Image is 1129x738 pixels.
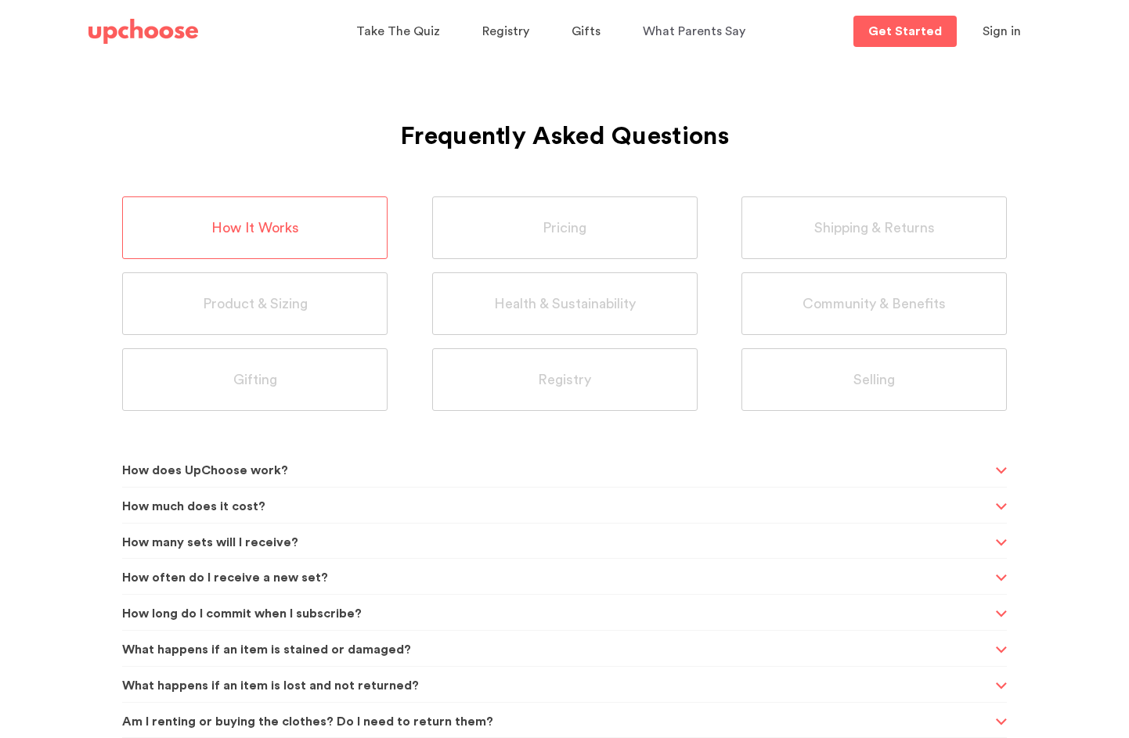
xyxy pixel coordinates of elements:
[868,25,942,38] p: Get Started
[853,371,895,389] span: Selling
[963,16,1041,47] button: Sign in
[482,25,529,38] span: Registry
[643,16,750,47] a: What Parents Say
[122,667,991,705] span: What happens if an item is lost and not returned?
[122,559,991,597] span: How often do I receive a new set?
[538,371,591,389] span: Registry
[853,16,957,47] a: Get Started
[88,16,198,48] a: UpChoose
[482,16,534,47] a: Registry
[572,16,605,47] a: Gifts
[572,25,601,38] span: Gifts
[211,219,299,237] span: How It Works
[88,19,198,44] img: UpChoose
[356,25,440,38] span: Take The Quiz
[203,295,308,313] span: Product & Sizing
[233,371,277,389] span: Gifting
[122,83,1007,157] h1: Frequently Asked Questions
[814,219,935,237] span: Shipping & Returns
[122,452,991,490] span: How does UpChoose work?
[122,524,991,562] span: How many sets will I receive?
[643,25,745,38] span: What Parents Say
[122,595,991,633] span: How long do I commit when I subscribe?
[494,295,636,313] span: Health & Sustainability
[356,16,445,47] a: Take The Quiz
[122,488,991,526] span: How much does it cost?
[122,631,991,669] span: What happens if an item is stained or damaged?
[803,295,946,313] span: Community & Benefits
[983,25,1021,38] span: Sign in
[543,219,586,237] span: Pricing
